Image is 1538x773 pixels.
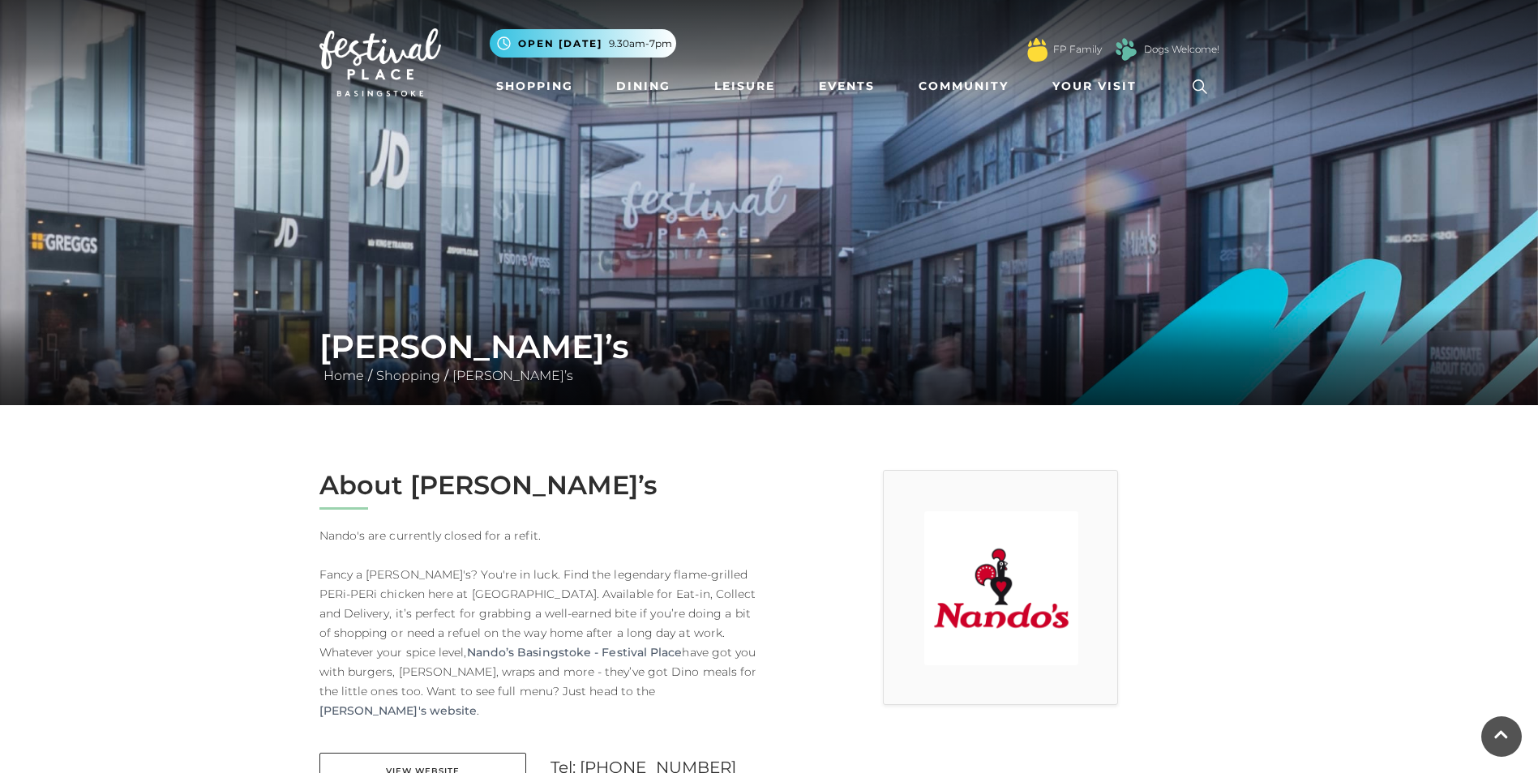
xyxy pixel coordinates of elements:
[490,29,676,58] button: Open [DATE] 9.30am-7pm
[319,470,757,501] h2: About [PERSON_NAME]’s
[1053,42,1102,57] a: FP Family
[518,36,602,51] span: Open [DATE]
[609,36,672,51] span: 9.30am-7pm
[1052,78,1137,95] span: Your Visit
[812,71,881,101] a: Events
[610,71,677,101] a: Dining
[319,526,757,720] p: Nando's are currently closed for a refit. Fancy a [PERSON_NAME]'s? You're in luck. Find the legen...
[467,643,683,662] a: Nando’s Basingstoke - Festival Place
[912,71,1015,101] a: Community
[307,327,1232,386] div: / /
[448,368,577,383] a: [PERSON_NAME]’s
[319,327,1219,366] h1: [PERSON_NAME]’s
[1046,71,1151,101] a: Your Visit
[1144,42,1219,57] a: Dogs Welcome!
[319,28,441,96] img: Festival Place Logo
[490,71,580,101] a: Shopping
[708,71,782,101] a: Leisure
[319,368,368,383] a: Home
[372,368,444,383] a: Shopping
[319,701,478,720] a: [PERSON_NAME]'s website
